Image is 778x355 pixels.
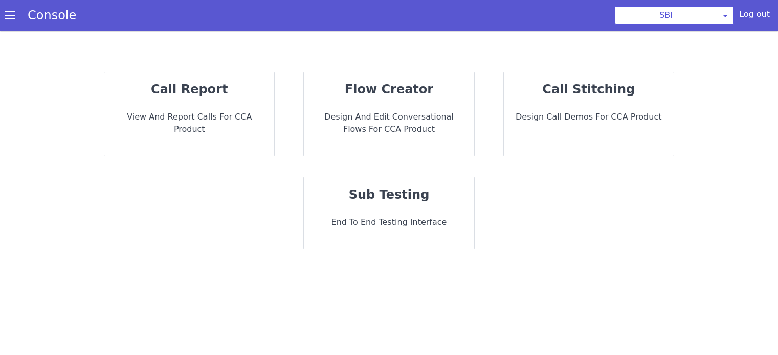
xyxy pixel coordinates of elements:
button: SBI [615,6,717,25]
strong: call report [151,82,228,97]
a: Console [15,8,88,22]
strong: sub testing [349,187,430,202]
div: Log out [739,8,770,25]
p: View and report calls for CCA Product [113,111,266,135]
p: End to End Testing Interface [312,216,465,228]
strong: call stitching [542,82,635,97]
p: Design and Edit Conversational flows for CCA Product [312,111,465,135]
p: Design call demos for CCA Product [512,111,665,123]
strong: flow creator [345,82,433,97]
